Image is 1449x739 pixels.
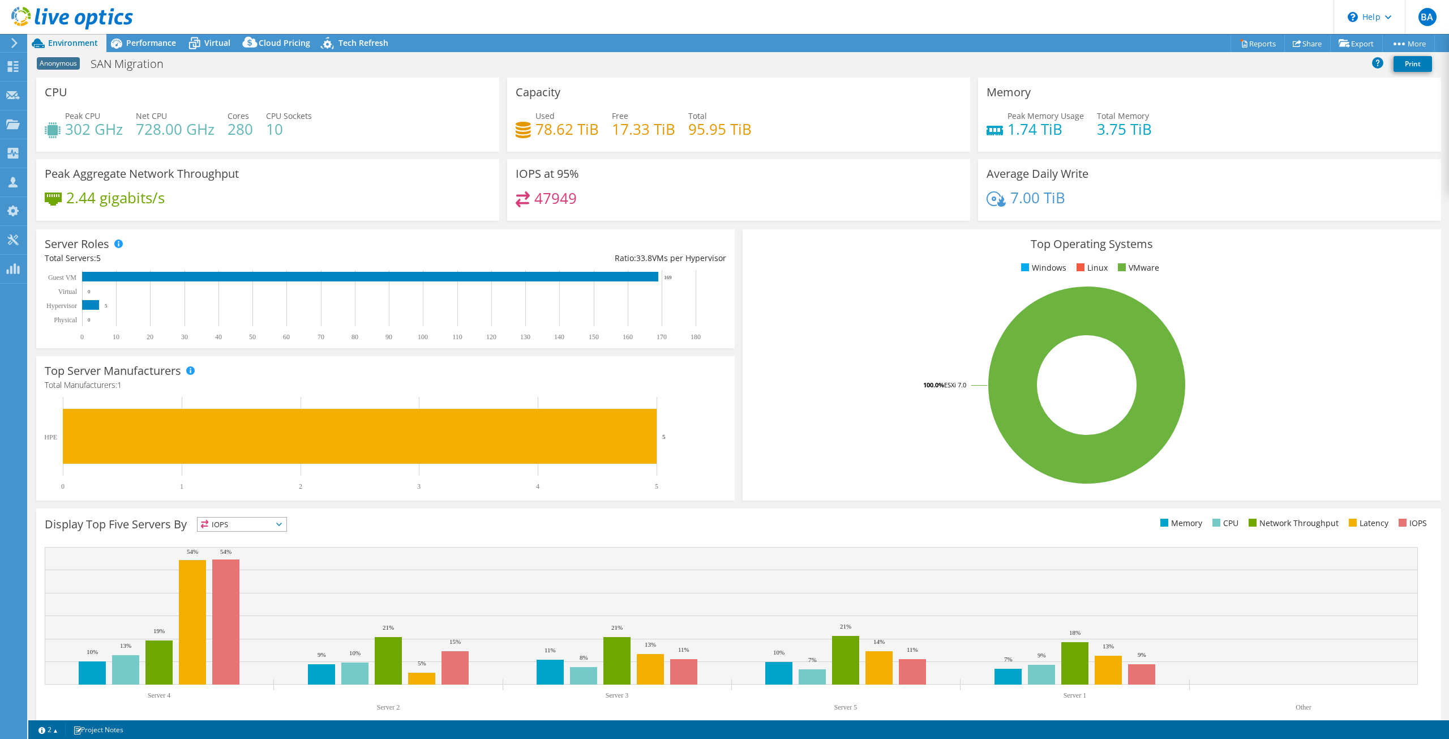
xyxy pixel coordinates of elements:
[1158,517,1202,529] li: Memory
[1103,643,1114,650] text: 13%
[1246,517,1339,529] li: Network Throughput
[385,333,392,341] text: 90
[45,168,239,180] h3: Peak Aggregate Network Throughput
[606,691,628,699] text: Server 3
[612,110,628,121] span: Free
[228,123,253,135] h4: 280
[88,289,91,294] text: 0
[1097,110,1149,121] span: Total Memory
[377,703,400,711] text: Server 2
[126,37,176,48] span: Performance
[449,638,461,645] text: 15%
[873,638,885,645] text: 14%
[1346,517,1388,529] li: Latency
[383,624,394,631] text: 21%
[987,168,1088,180] h3: Average Daily Write
[645,641,656,648] text: 13%
[148,691,170,699] text: Server 4
[299,482,302,490] text: 2
[1231,35,1285,52] a: Reports
[516,168,579,180] h3: IOPS at 95%
[96,253,101,263] span: 5
[318,651,326,658] text: 9%
[48,274,76,281] text: Guest VM
[1394,56,1432,72] a: Print
[187,548,198,555] text: 54%
[283,333,290,341] text: 60
[1115,262,1159,274] li: VMware
[1074,262,1108,274] li: Linux
[228,110,249,121] span: Cores
[773,649,784,656] text: 10%
[180,482,183,490] text: 1
[520,333,530,341] text: 130
[105,303,108,309] text: 5
[452,333,462,341] text: 110
[907,646,918,653] text: 11%
[136,123,215,135] h4: 728.00 GHz
[612,123,675,135] h4: 17.33 TiB
[1010,191,1065,204] h4: 7.00 TiB
[923,381,944,389] tspan: 100.0%
[688,110,707,121] span: Total
[46,302,77,310] text: Hypervisor
[1008,123,1084,135] h4: 1.74 TiB
[153,627,165,634] text: 19%
[1396,517,1427,529] li: IOPS
[113,333,119,341] text: 10
[987,86,1031,99] h3: Memory
[1008,110,1084,121] span: Peak Memory Usage
[1138,651,1146,658] text: 9%
[87,648,98,655] text: 10%
[662,433,666,440] text: 5
[1330,35,1383,52] a: Export
[80,333,84,341] text: 0
[1348,12,1358,22] svg: \n
[691,333,701,341] text: 180
[636,253,652,263] span: 33.8
[117,379,122,390] span: 1
[120,642,131,649] text: 13%
[536,482,539,490] text: 4
[88,317,91,323] text: 0
[147,333,153,341] text: 20
[54,316,77,324] text: Physical
[249,333,256,341] text: 50
[266,123,312,135] h4: 10
[48,37,98,48] span: Environment
[554,333,564,341] text: 140
[85,58,181,70] h1: SAN Migration
[181,333,188,341] text: 30
[664,275,672,280] text: 169
[834,703,857,711] text: Server 5
[840,623,851,630] text: 21%
[66,191,165,204] h4: 2.44 gigabits/s
[204,37,230,48] span: Virtual
[1296,703,1311,711] text: Other
[65,723,131,737] a: Project Notes
[516,86,560,99] h3: Capacity
[215,333,222,341] text: 40
[1382,35,1435,52] a: More
[655,482,658,490] text: 5
[198,518,286,531] span: IOPS
[623,333,633,341] text: 160
[418,333,428,341] text: 100
[136,110,167,121] span: Net CPU
[45,238,109,250] h3: Server Roles
[45,379,726,391] h4: Total Manufacturers:
[45,365,181,377] h3: Top Server Manufacturers
[351,333,358,341] text: 80
[688,123,752,135] h4: 95.95 TiB
[944,381,966,389] tspan: ESXi 7.0
[1284,35,1331,52] a: Share
[580,654,588,661] text: 8%
[535,110,555,121] span: Used
[338,37,388,48] span: Tech Refresh
[45,252,385,264] div: Total Servers:
[486,333,496,341] text: 120
[808,656,817,663] text: 7%
[418,660,426,667] text: 5%
[1210,517,1238,529] li: CPU
[318,333,324,341] text: 70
